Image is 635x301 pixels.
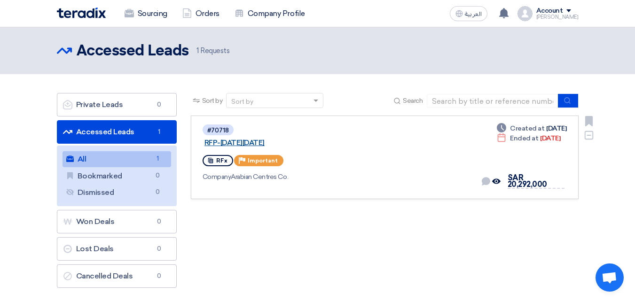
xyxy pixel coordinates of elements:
img: Teradix logo [57,8,106,18]
img: profile_test.png [517,6,533,21]
a: RFP-[DATE][DATE] [204,139,439,147]
a: Lost Deals0 [57,237,177,261]
span: 0 [152,187,164,197]
a: Orders [175,3,227,24]
span: Requests [196,46,230,56]
span: 1 [154,127,165,137]
span: SAR 20,292,000 [508,173,547,189]
input: Search by title or reference number [427,94,558,108]
span: 0 [154,271,165,281]
div: [PERSON_NAME] [536,15,579,20]
span: RFx [216,157,227,164]
a: Accessed Leads1 [57,120,177,144]
span: Created at [510,123,544,133]
a: Company Profile [227,3,313,24]
div: [DATE] [497,133,560,143]
a: All [63,151,171,167]
span: Ended at [510,133,538,143]
a: Sourcing [117,3,175,24]
button: العربية [450,6,487,21]
span: العربية [465,11,482,17]
a: Won Deals0 [57,210,177,233]
a: Private Leads0 [57,93,177,116]
span: Sort by [202,96,223,106]
span: Search [403,96,423,106]
div: Account [536,7,563,15]
span: 1 [196,46,199,55]
span: 0 [154,100,165,109]
div: #70718 [207,127,229,133]
span: 1 [152,154,164,164]
span: 0 [154,244,165,254]
a: Open chat [596,263,624,292]
span: Company [203,173,231,181]
div: [DATE] [497,123,566,133]
a: Dismissed [63,185,171,201]
h2: Accessed Leads [77,42,189,61]
span: 0 [154,217,165,226]
a: Bookmarked [63,168,171,184]
div: Arabian Centres Co. [203,172,473,182]
span: Important [248,157,278,164]
a: Cancelled Deals0 [57,264,177,288]
span: 0 [152,171,164,181]
div: Sort by [231,97,253,107]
